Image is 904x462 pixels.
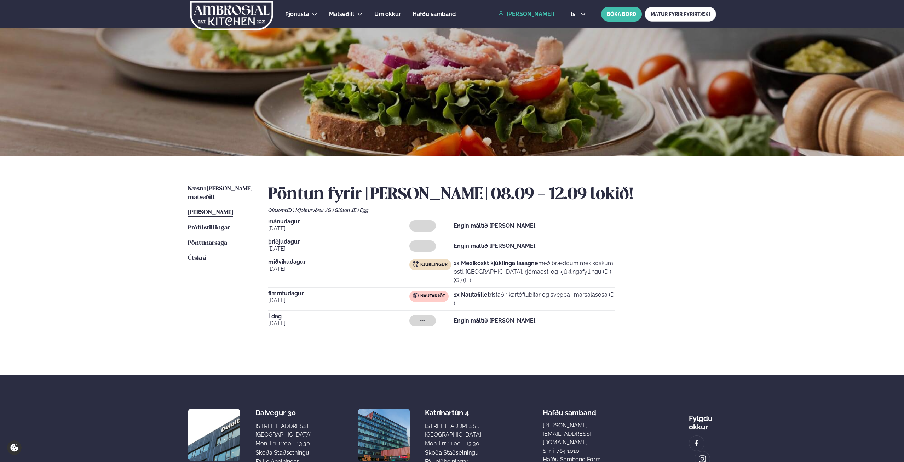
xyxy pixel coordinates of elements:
a: Um okkur [374,10,401,18]
span: Matseðill [329,11,354,17]
div: [STREET_ADDRESS], [GEOGRAPHIC_DATA] [255,422,312,439]
img: logo [189,1,274,30]
a: Pöntunarsaga [188,239,227,247]
strong: Engin máltíð [PERSON_NAME]. [454,317,537,324]
span: Kjúklingur [420,262,448,268]
a: Prófílstillingar [188,224,230,232]
span: Hafðu samband [413,11,456,17]
span: Næstu [PERSON_NAME] matseðill [188,186,252,200]
span: mánudagur [268,219,409,224]
span: Pöntunarsaga [188,240,227,246]
span: Prófílstillingar [188,225,230,231]
span: [DATE] [268,245,409,253]
span: þriðjudagur [268,239,409,245]
strong: Engin máltíð [PERSON_NAME]. [454,222,537,229]
p: ristaðir kartöflubitar og sveppa- marsalasósa (D ) [454,291,615,308]
span: Í dag [268,314,409,319]
span: --- [420,243,425,249]
strong: 1x Mexikóskt kjúklinga lasagne [454,260,538,267]
a: Þjónusta [285,10,309,18]
strong: Engin máltíð [PERSON_NAME]. [454,243,537,249]
div: Mon-Fri: 11:00 - 13:30 [255,439,312,448]
a: MATUR FYRIR FYRIRTÆKI [645,7,716,22]
div: Mon-Fri: 11:00 - 13:30 [425,439,481,448]
div: [STREET_ADDRESS], [GEOGRAPHIC_DATA] [425,422,481,439]
span: [DATE] [268,296,409,305]
span: Nautakjöt [420,293,445,299]
a: [PERSON_NAME] [188,209,233,217]
span: [DATE] [268,319,409,328]
span: Um okkur [374,11,401,17]
button: BÓKA BORÐ [601,7,642,22]
a: Skoða staðsetningu [255,449,309,457]
a: Skoða staðsetningu [425,449,479,457]
p: með bræddum mexíkóskum osti, [GEOGRAPHIC_DATA], rjómaosti og kjúklingafyllingu (D ) (G ) (E ) [454,259,615,285]
a: Matseðill [329,10,354,18]
a: [PERSON_NAME]! [498,11,554,17]
a: Útskrá [188,254,206,263]
span: Útskrá [188,255,206,261]
div: Ofnæmi: [268,207,716,213]
span: fimmtudagur [268,291,409,296]
span: --- [420,223,425,229]
button: is [565,11,592,17]
span: [PERSON_NAME] [188,210,233,216]
a: Næstu [PERSON_NAME] matseðill [188,185,254,202]
span: is [571,11,577,17]
img: image alt [693,439,701,447]
span: (E ) Egg [352,207,368,213]
div: Katrínartún 4 [425,409,481,417]
span: miðvikudagur [268,259,409,265]
div: Dalvegur 30 [255,409,312,417]
a: Hafðu samband [413,10,456,18]
span: [DATE] [268,265,409,273]
img: beef.svg [413,293,419,298]
div: Fylgdu okkur [689,409,716,431]
span: --- [420,318,425,324]
img: image alt [358,409,410,461]
a: image alt [689,436,704,451]
img: image alt [188,409,240,461]
a: [PERSON_NAME][EMAIL_ADDRESS][DOMAIN_NAME] [543,421,628,447]
strong: 1x Nautafillet [454,291,490,298]
span: Þjónusta [285,11,309,17]
span: (D ) Mjólkurvörur , [287,207,326,213]
h2: Pöntun fyrir [PERSON_NAME] 08.09 - 12.09 lokið! [268,185,716,205]
img: chicken.svg [413,261,419,267]
a: Cookie settings [7,440,22,455]
span: [DATE] [268,224,409,233]
span: (G ) Glúten , [326,207,352,213]
p: Sími: 784 1010 [543,447,628,455]
span: Hafðu samband [543,403,596,417]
